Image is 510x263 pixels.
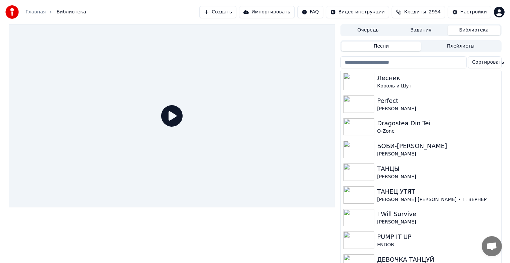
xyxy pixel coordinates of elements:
div: PUMP IT UP [377,232,498,242]
div: Perfect [377,96,498,106]
div: Лесник [377,73,498,83]
div: [PERSON_NAME] [377,219,498,225]
button: Настройки [448,6,491,18]
a: Главная [26,9,46,15]
span: 2954 [429,9,441,15]
img: youka [5,5,19,19]
div: Король и Шут [377,83,498,89]
span: Сортировать [472,59,504,66]
button: Кредиты2954 [392,6,445,18]
div: ТАНЦЫ [377,164,498,174]
span: Библиотека [56,9,86,15]
div: Dragostea Din Tei [377,119,498,128]
div: ENDOR [377,242,498,248]
button: Создать [199,6,236,18]
div: [PERSON_NAME] [377,151,498,157]
button: Задания [395,25,448,35]
button: Библиотека [448,25,501,35]
div: I Will Survive [377,209,498,219]
div: [PERSON_NAME] [377,174,498,180]
button: Плейлисты [421,42,501,51]
div: ТАНЕЦ УТЯТ [377,187,498,196]
nav: breadcrumb [26,9,86,15]
div: Настройки [460,9,487,15]
div: [PERSON_NAME] [PERSON_NAME] • Т. ВЕРНЕР [377,196,498,203]
div: БОБИ-[PERSON_NAME] [377,141,498,151]
div: [PERSON_NAME] [377,106,498,112]
button: Импортировать [239,6,295,18]
button: Песни [341,42,421,51]
div: Открытый чат [482,236,502,256]
button: FAQ [297,6,323,18]
button: Видео-инструкции [326,6,389,18]
button: Очередь [341,25,395,35]
div: O-Zone [377,128,498,135]
span: Кредиты [404,9,426,15]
